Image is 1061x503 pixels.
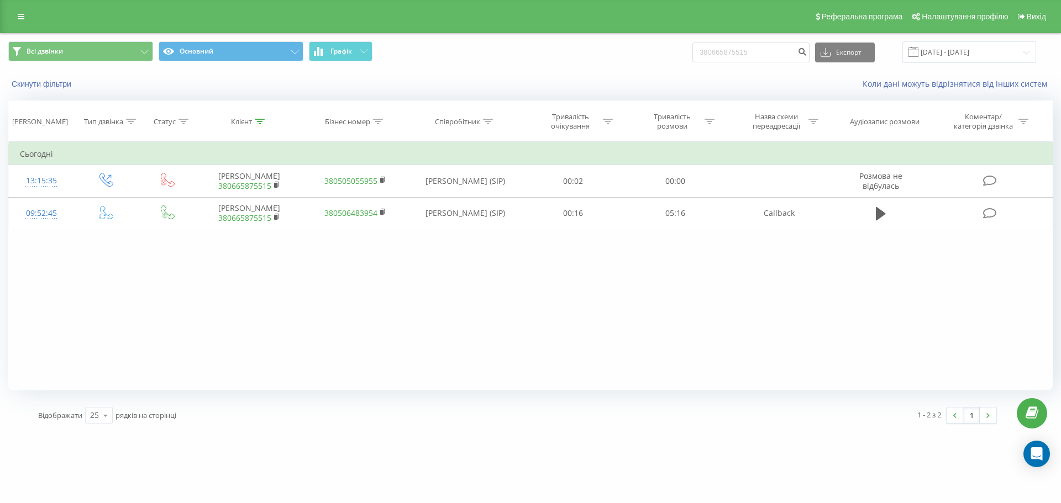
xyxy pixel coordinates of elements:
[12,117,68,126] div: [PERSON_NAME]
[27,47,63,56] span: Всі дзвінки
[196,197,302,229] td: [PERSON_NAME]
[692,43,810,62] input: Пошук за номером
[324,208,377,218] a: 380506483954
[38,410,82,420] span: Відображати
[922,12,1008,21] span: Налаштування профілю
[330,47,352,55] span: Графік
[408,197,522,229] td: [PERSON_NAME] (SIP)
[218,213,271,223] a: 380665875515
[643,112,702,131] div: Тривалість розмови
[726,197,832,229] td: Callback
[863,78,1053,89] a: Коли дані можуть відрізнятися вiд інших систем
[747,112,806,131] div: Назва схеми переадресації
[435,117,480,126] div: Співробітник
[325,117,370,126] div: Бізнес номер
[218,181,271,191] a: 380665875515
[231,117,252,126] div: Клієнт
[159,41,303,61] button: Основний
[815,43,875,62] button: Експорт
[1023,441,1050,467] div: Open Intercom Messenger
[951,112,1016,131] div: Коментар/категорія дзвінка
[8,79,77,89] button: Скинути фільтри
[963,407,980,423] a: 1
[917,409,941,420] div: 1 - 2 з 2
[196,165,302,197] td: [PERSON_NAME]
[20,203,63,224] div: 09:52:45
[541,112,600,131] div: Тривалість очікування
[309,41,372,61] button: Графік
[20,170,63,192] div: 13:15:35
[90,410,99,421] div: 25
[850,117,920,126] div: Аудіозапис розмови
[408,165,522,197] td: [PERSON_NAME] (SIP)
[9,143,1053,165] td: Сьогодні
[115,410,176,420] span: рядків на сторінці
[1027,12,1046,21] span: Вихід
[154,117,176,126] div: Статус
[859,171,902,191] span: Розмова не відбулась
[624,165,726,197] td: 00:00
[624,197,726,229] td: 05:16
[522,197,624,229] td: 00:16
[324,176,377,186] a: 380505055955
[8,41,153,61] button: Всі дзвінки
[84,117,123,126] div: Тип дзвінка
[522,165,624,197] td: 00:02
[822,12,903,21] span: Реферальна програма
